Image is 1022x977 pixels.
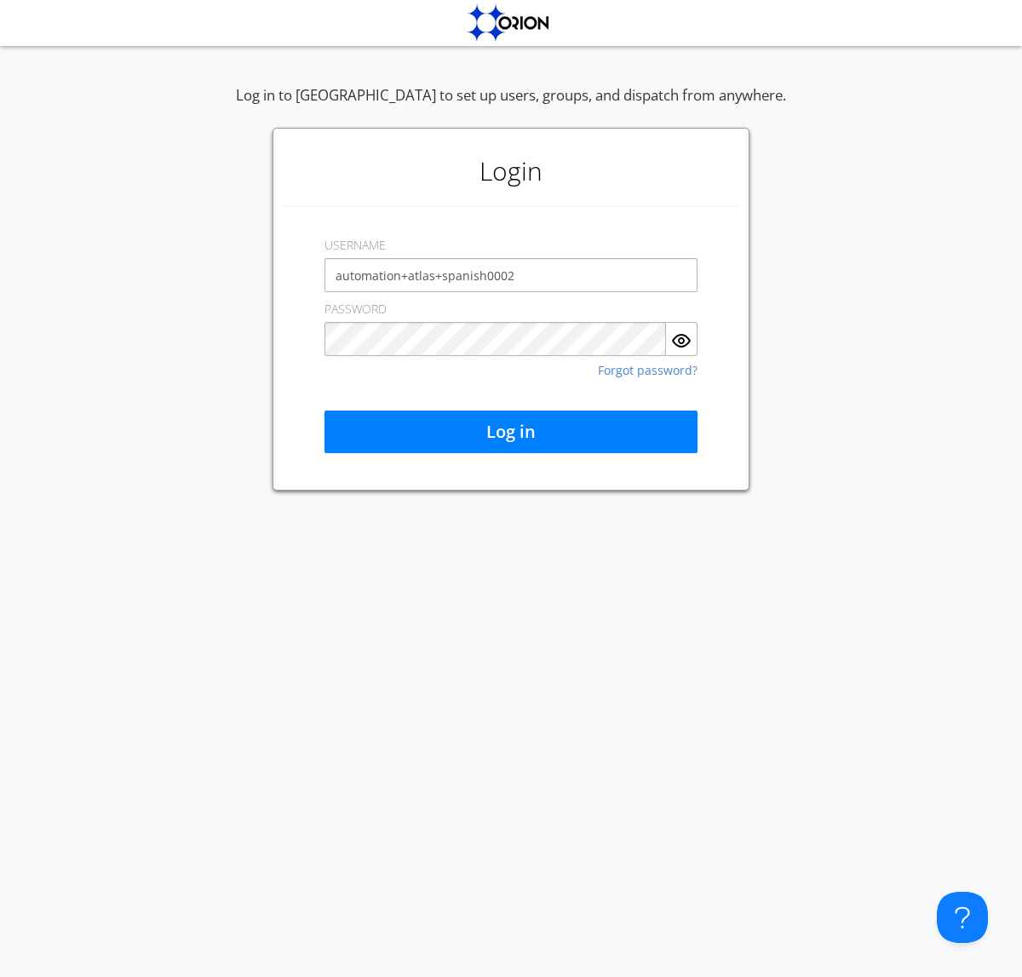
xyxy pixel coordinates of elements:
[236,85,786,128] div: Log in to [GEOGRAPHIC_DATA] to set up users, groups, and dispatch from anywhere.
[324,237,386,254] label: USERNAME
[324,411,698,453] button: Log in
[324,322,666,356] input: Password
[937,892,988,943] iframe: Toggle Customer Support
[324,301,387,318] label: PASSWORD
[598,365,698,376] a: Forgot password?
[666,322,698,356] button: Show Password
[282,137,740,205] h1: Login
[671,330,692,351] img: eye.svg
